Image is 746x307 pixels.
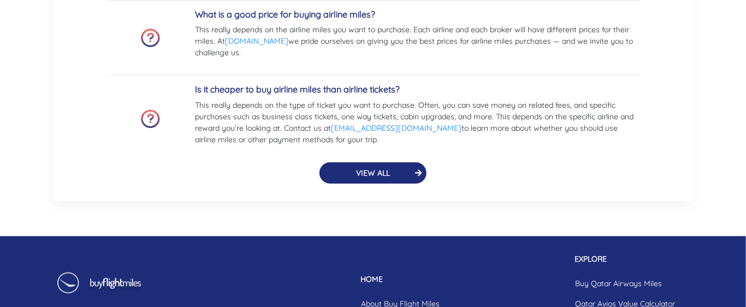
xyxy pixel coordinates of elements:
[352,274,448,286] p: HOME
[225,36,288,46] a: [DOMAIN_NAME]
[195,9,640,20] h5: What is a good price for buying airline miles?
[195,24,640,59] p: This really depends on the airline miles you want to purchase. Each airline and each broker will ...
[54,272,144,302] img: Buy Flight Miles Footer Logo
[319,163,427,184] button: VIEW ALL
[195,84,640,95] h5: Is it cheaper to buy airline miles than airline tickets?
[141,29,160,48] img: faq-icon.png
[566,254,692,265] p: EXPLORE
[331,123,461,133] a: [EMAIL_ADDRESS][DOMAIN_NAME]
[141,110,160,129] img: faq-icon.png
[566,274,692,294] a: Buy Qatar Airways Miles
[195,100,640,146] p: This really depends on the type of ticket you want to purchase. Often, you can save money on rela...
[319,167,427,178] a: VIEW ALL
